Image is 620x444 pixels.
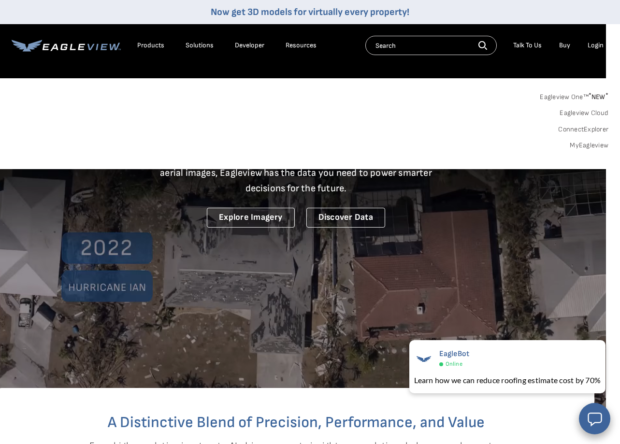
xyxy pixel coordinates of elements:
div: Talk To Us [513,41,542,50]
input: Search [365,36,497,55]
span: NEW [589,93,608,101]
a: Explore Imagery [207,208,295,228]
div: Products [137,41,164,50]
a: Now get 3D models for virtually every property! [211,6,409,18]
img: EagleBot [414,349,433,369]
a: Eagleview Cloud [560,109,608,117]
div: Login [588,41,604,50]
span: Online [446,360,462,368]
span: EagleBot [439,349,470,358]
a: Discover Data [306,208,385,228]
div: Resources [286,41,317,50]
a: Buy [559,41,570,50]
a: MyEagleview [570,141,608,150]
a: ConnectExplorer [558,125,608,134]
a: Eagleview One™*NEW* [540,90,608,101]
button: Open chat window [579,403,610,434]
div: Learn how we can reduce roofing estimate cost by 70% [414,374,601,386]
div: Solutions [186,41,214,50]
p: A new era starts here. Built on more than 3.5 billion high-resolution aerial images, Eagleview ha... [148,150,444,196]
a: Developer [235,41,264,50]
h2: A Distinctive Blend of Precision, Performance, and Value [36,415,556,430]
